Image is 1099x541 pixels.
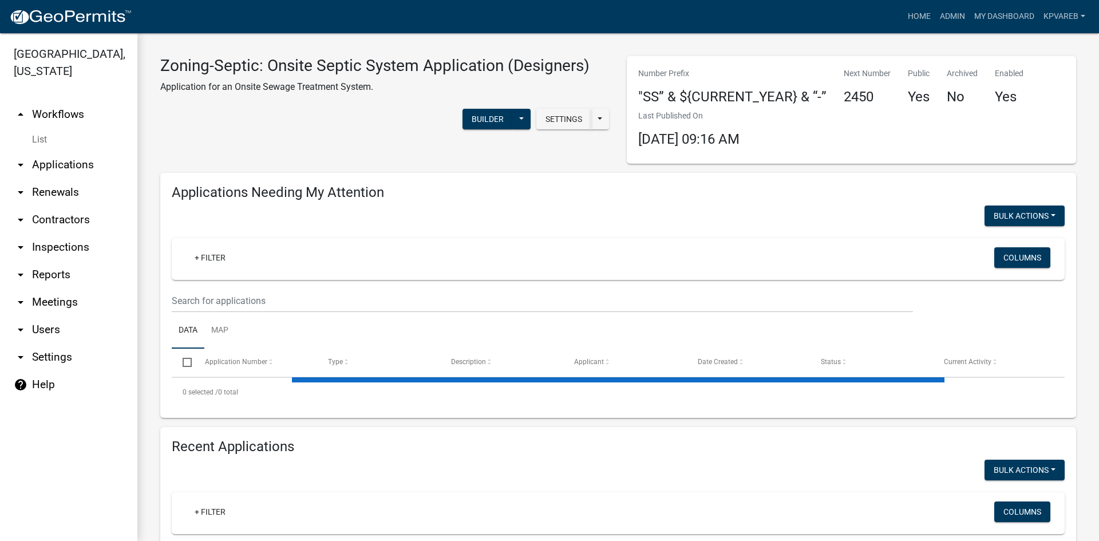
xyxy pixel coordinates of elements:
[185,247,235,268] a: + Filter
[172,378,1065,406] div: 0 total
[183,388,218,396] span: 0 selected /
[1039,6,1090,27] a: kpvareb
[14,213,27,227] i: arrow_drop_down
[14,158,27,172] i: arrow_drop_down
[172,313,204,349] a: Data
[844,68,891,80] p: Next Number
[14,240,27,254] i: arrow_drop_down
[903,6,935,27] a: Home
[994,501,1050,522] button: Columns
[14,378,27,392] i: help
[14,323,27,337] i: arrow_drop_down
[440,349,563,376] datatable-header-cell: Description
[172,439,1065,455] h4: Recent Applications
[185,501,235,522] a: + Filter
[995,68,1023,80] p: Enabled
[193,349,317,376] datatable-header-cell: Application Number
[995,89,1023,105] h4: Yes
[638,68,827,80] p: Number Prefix
[451,358,486,366] span: Description
[638,89,827,105] h4: "SS” & ${CURRENT_YEAR} & “-”
[985,206,1065,226] button: Bulk Actions
[204,313,235,349] a: Map
[638,131,740,147] span: [DATE] 09:16 AM
[810,349,933,376] datatable-header-cell: Status
[933,349,1056,376] datatable-header-cell: Current Activity
[14,108,27,121] i: arrow_drop_up
[698,358,738,366] span: Date Created
[172,349,193,376] datatable-header-cell: Select
[205,358,267,366] span: Application Number
[844,89,891,105] h4: 2450
[908,68,930,80] p: Public
[172,184,1065,201] h4: Applications Needing My Attention
[944,358,991,366] span: Current Activity
[14,268,27,282] i: arrow_drop_down
[14,295,27,309] i: arrow_drop_down
[970,6,1039,27] a: My Dashboard
[160,56,590,76] h3: Zoning-Septic: Onsite Septic System Application (Designers)
[947,68,978,80] p: Archived
[574,358,604,366] span: Applicant
[317,349,440,376] datatable-header-cell: Type
[908,89,930,105] h4: Yes
[328,358,343,366] span: Type
[686,349,809,376] datatable-header-cell: Date Created
[536,109,591,129] button: Settings
[563,349,686,376] datatable-header-cell: Applicant
[935,6,970,27] a: Admin
[172,289,913,313] input: Search for applications
[985,460,1065,480] button: Bulk Actions
[994,247,1050,268] button: Columns
[638,110,740,122] p: Last Published On
[821,358,841,366] span: Status
[14,185,27,199] i: arrow_drop_down
[160,80,590,94] p: Application for an Onsite Sewage Treatment System.
[947,89,978,105] h4: No
[14,350,27,364] i: arrow_drop_down
[462,109,513,129] button: Builder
